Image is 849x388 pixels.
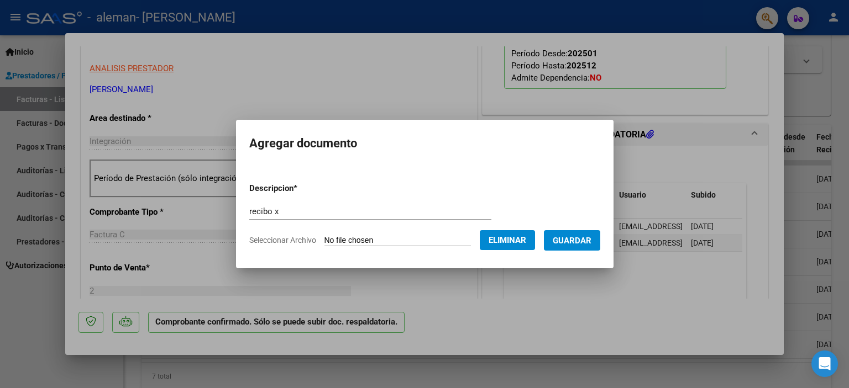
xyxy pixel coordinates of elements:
[489,235,526,245] span: Eliminar
[249,182,355,195] p: Descripcion
[249,236,316,245] span: Seleccionar Archivo
[544,230,600,251] button: Guardar
[811,350,838,377] div: Open Intercom Messenger
[249,133,600,154] h2: Agregar documento
[553,236,591,246] span: Guardar
[480,230,535,250] button: Eliminar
